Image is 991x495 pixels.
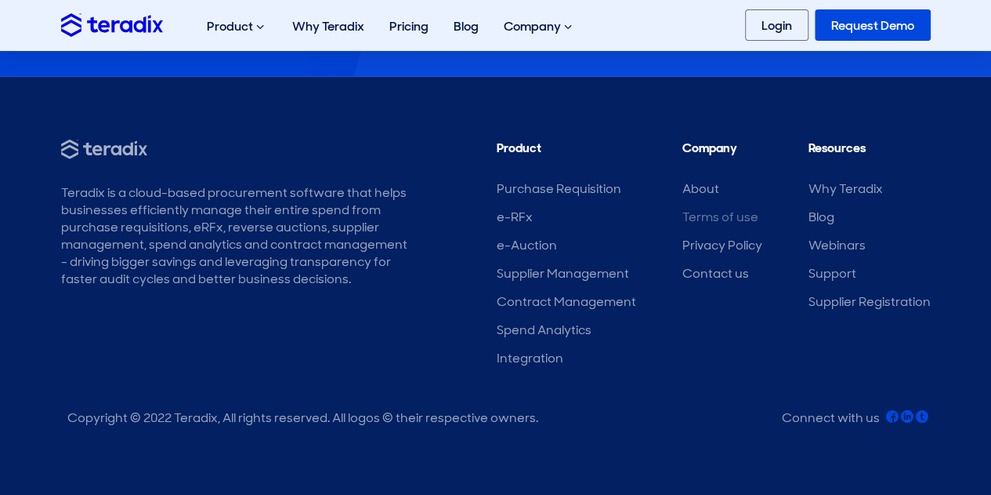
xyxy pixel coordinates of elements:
[441,2,491,51] a: Blog
[67,409,538,427] div: Copyright © 2022 Teradix, All rights reserved. All logos © their respective owners.
[497,293,636,310] a: Contract Management
[745,9,808,41] a: Login
[497,350,563,366] a: Integration
[497,140,636,165] li: Product
[497,180,621,197] a: Purchase Requisition
[782,409,880,427] div: Connect with us
[808,140,931,165] li: Resources
[682,265,749,282] a: Contact us
[888,391,969,473] iframe: Chatbot
[808,265,856,282] a: Support
[497,209,533,225] a: e-RFx
[682,209,758,225] a: Terms of use
[682,180,719,197] a: About
[280,2,377,51] a: Why Teradix
[61,184,409,288] div: Teradix is a cloud-based procurement software that helps businesses efficiently manage their enti...
[682,140,762,165] li: Company
[808,180,883,197] a: Why Teradix
[682,237,762,253] a: Privacy Policy
[808,209,834,225] a: Blog
[61,13,163,36] img: Teradix logo
[808,293,931,310] a: Supplier Registration
[194,2,280,52] div: Product
[61,140,147,159] img: Teradix - Source Smarter
[491,2,588,52] div: Company
[497,237,557,253] a: e-Auction
[497,322,591,338] a: Spend Analytics
[815,9,931,41] a: Request Demo
[497,265,629,282] a: Supplier Management
[808,237,866,253] a: Webinars
[377,2,441,51] a: Pricing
